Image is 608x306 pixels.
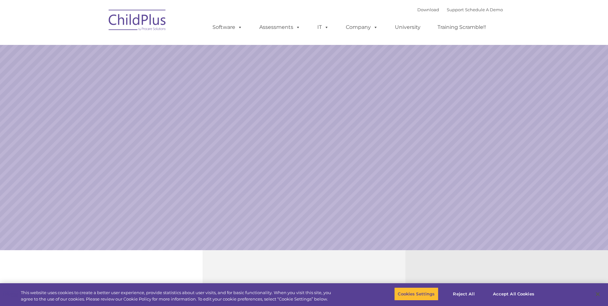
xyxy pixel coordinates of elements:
a: Assessments [253,21,307,34]
font: | [417,7,503,12]
button: Close [591,287,605,301]
a: IT [311,21,335,34]
a: Schedule A Demo [465,7,503,12]
a: Download [417,7,439,12]
button: Reject All [444,287,484,301]
a: Company [339,21,384,34]
a: Training Scramble!! [431,21,492,34]
div: This website uses cookies to create a better user experience, provide statistics about user visit... [21,290,334,302]
button: Cookies Settings [394,287,438,301]
a: University [388,21,427,34]
a: Support [447,7,464,12]
button: Accept All Cookies [489,287,538,301]
img: ChildPlus by Procare Solutions [105,5,170,37]
a: Software [206,21,249,34]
